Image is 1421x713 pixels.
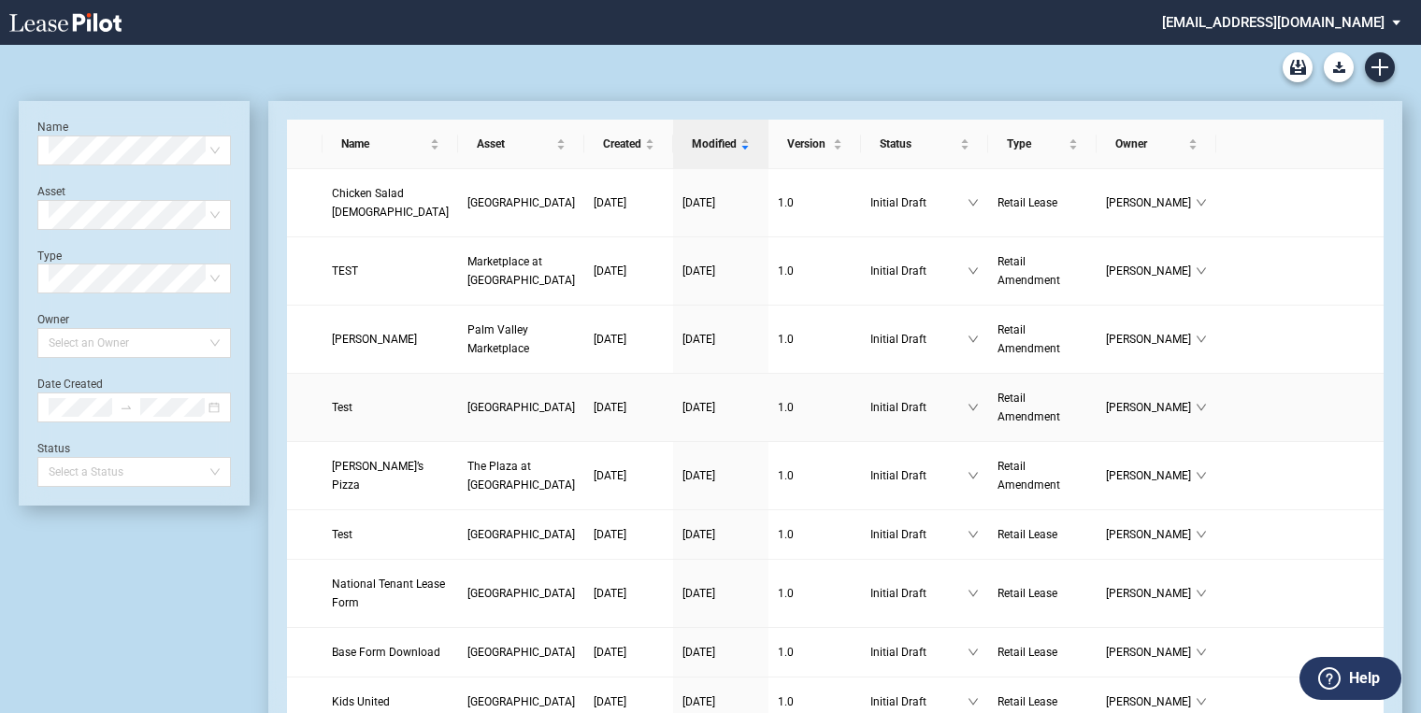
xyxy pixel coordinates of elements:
span: [DATE] [682,528,715,541]
label: Name [37,121,68,134]
a: [DATE] [682,525,759,544]
a: [DATE] [682,692,759,711]
a: Retail Lease [998,643,1087,662]
span: 1 . 0 [778,528,794,541]
a: Retail Lease [998,584,1087,603]
a: [DATE] [594,692,664,711]
span: Initial Draft [870,262,968,280]
span: TEST [332,264,358,278]
a: [DATE] [594,466,664,485]
a: Retail Amendment [998,252,1087,290]
a: Retail Lease [998,525,1087,544]
a: 1.0 [778,330,852,349]
span: [PERSON_NAME] [1106,193,1196,212]
a: [GEOGRAPHIC_DATA] [467,525,575,544]
span: down [968,334,979,345]
span: Retail Lease [998,695,1057,708]
a: [DATE] [682,330,759,349]
a: [DATE] [682,262,759,280]
span: Chicken Salad Chick [332,187,449,219]
span: Modified [692,135,737,153]
span: [DATE] [682,196,715,209]
span: 1 . 0 [778,695,794,708]
a: National Tenant Lease Form [332,575,449,612]
a: Palm Valley Marketplace [467,321,575,358]
a: 1.0 [778,193,852,212]
span: [DATE] [594,401,626,414]
span: King Farm Village Center [467,196,575,209]
span: The Plaza at Lake Park [467,460,575,492]
th: Version [768,120,861,169]
th: Owner [1097,120,1216,169]
span: swap-right [120,401,133,414]
a: Retail Amendment [998,389,1087,426]
span: [PERSON_NAME] [1106,643,1196,662]
span: Retail Lease [998,646,1057,659]
a: [GEOGRAPHIC_DATA] [467,584,575,603]
span: Test [332,528,352,541]
span: [PERSON_NAME] [1106,525,1196,544]
span: 1 . 0 [778,587,794,600]
span: Initial Draft [870,330,968,349]
span: Retail Amendment [998,323,1060,355]
a: [DATE] [594,643,664,662]
span: 1 . 0 [778,469,794,482]
a: Base Form Download [332,643,449,662]
span: [DATE] [594,528,626,541]
span: [DATE] [594,333,626,346]
span: down [968,197,979,208]
span: Silver Lake Village [467,587,575,600]
a: Kids United [332,692,449,711]
span: Asset [477,135,553,153]
a: [GEOGRAPHIC_DATA] [467,398,575,417]
span: [DATE] [594,469,626,482]
label: Help [1349,666,1380,691]
span: [DATE] [682,333,715,346]
span: [DATE] [682,401,715,414]
th: Name [323,120,458,169]
span: down [968,647,979,658]
span: 1 . 0 [778,646,794,659]
th: Asset [458,120,584,169]
span: down [968,529,979,540]
span: down [1196,470,1207,481]
a: [DATE] [594,584,664,603]
a: [PERSON_NAME] [332,330,449,349]
span: Retail Lease [998,196,1057,209]
a: Retail Amendment [998,457,1087,494]
a: [DATE] [682,643,759,662]
span: 1 . 0 [778,264,794,278]
span: National Tenant Lease Form [332,578,445,609]
a: 1.0 [778,584,852,603]
span: 1 . 0 [778,333,794,346]
label: Asset [37,185,65,198]
span: Silver Lake Village [467,528,575,541]
a: [GEOGRAPHIC_DATA] [467,193,575,212]
a: [DATE] [594,330,664,349]
a: [DATE] [594,398,664,417]
span: Retail Amendment [998,255,1060,287]
span: Cinco Ranch [467,646,575,659]
span: 1 . 0 [778,196,794,209]
a: 1.0 [778,643,852,662]
th: Created [584,120,673,169]
label: Status [37,442,70,455]
span: [PERSON_NAME] [1106,584,1196,603]
span: down [1196,696,1207,707]
span: down [1196,529,1207,540]
span: Marco’s Pizza [332,460,423,492]
span: down [1196,334,1207,345]
a: 1.0 [778,692,852,711]
span: [DATE] [594,695,626,708]
a: 1.0 [778,466,852,485]
span: Type [1007,135,1065,153]
span: down [968,265,979,277]
a: Archive [1283,52,1313,82]
span: down [1196,402,1207,413]
a: Create new document [1365,52,1395,82]
span: down [1196,647,1207,658]
span: down [1196,588,1207,599]
a: [PERSON_NAME]’s Pizza [332,457,449,494]
button: Download Blank Form [1324,52,1354,82]
span: Owner [1115,135,1184,153]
